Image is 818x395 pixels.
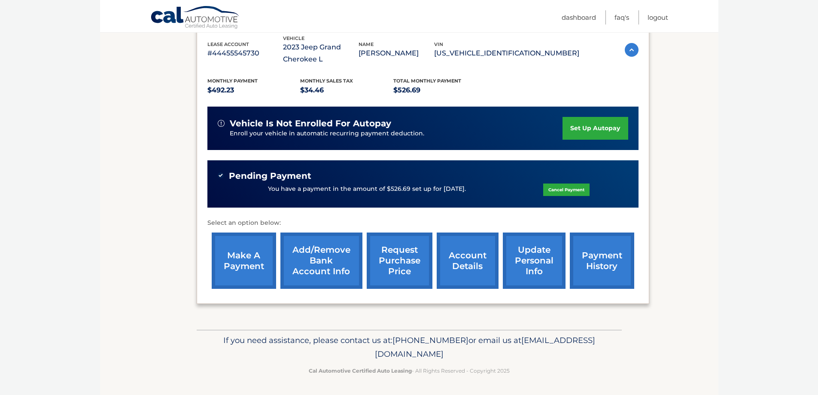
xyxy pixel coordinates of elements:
[300,78,353,84] span: Monthly sales Tax
[218,172,224,178] img: check-green.svg
[309,367,412,374] strong: Cal Automotive Certified Auto Leasing
[218,120,225,127] img: alert-white.svg
[359,47,434,59] p: [PERSON_NAME]
[230,118,391,129] span: vehicle is not enrolled for autopay
[280,233,362,289] a: Add/Remove bank account info
[268,184,466,194] p: You have a payment in the amount of $526.69 set up for [DATE].
[393,84,487,96] p: $526.69
[202,334,616,361] p: If you need assistance, please contact us at: or email us at
[614,10,629,24] a: FAQ's
[230,129,563,138] p: Enroll your vehicle in automatic recurring payment deduction.
[375,335,595,359] span: [EMAIL_ADDRESS][DOMAIN_NAME]
[392,335,468,345] span: [PHONE_NUMBER]
[229,171,311,181] span: Pending Payment
[150,6,240,31] a: Cal Automotive
[570,233,634,289] a: payment history
[437,233,499,289] a: account details
[434,41,443,47] span: vin
[207,78,258,84] span: Monthly Payment
[207,218,639,228] p: Select an option below:
[543,184,590,196] a: Cancel Payment
[393,78,461,84] span: Total Monthly Payment
[207,47,283,59] p: #44455545730
[367,233,432,289] a: request purchase price
[359,41,374,47] span: name
[563,117,628,140] a: set up autopay
[562,10,596,24] a: Dashboard
[283,35,304,41] span: vehicle
[283,41,359,65] p: 2023 Jeep Grand Cherokee L
[648,10,668,24] a: Logout
[212,233,276,289] a: make a payment
[300,84,393,96] p: $34.46
[202,366,616,375] p: - All Rights Reserved - Copyright 2025
[503,233,566,289] a: update personal info
[207,84,301,96] p: $492.23
[625,43,639,57] img: accordion-active.svg
[207,41,249,47] span: lease account
[434,47,579,59] p: [US_VEHICLE_IDENTIFICATION_NUMBER]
